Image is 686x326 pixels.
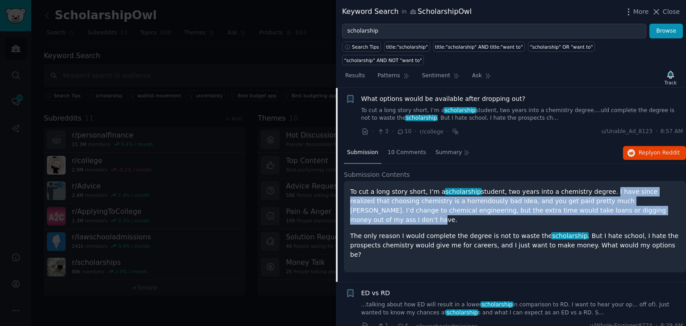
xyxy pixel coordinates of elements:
span: Ask [472,72,482,80]
span: Results [345,72,365,80]
span: scholarship [405,115,438,121]
p: The only reason I would complete the degree is not to waste the . But I hate school, I hate the p... [350,231,680,259]
a: Patterns [374,69,412,87]
span: Summary [435,149,462,157]
span: · [392,127,393,136]
a: What options would be available after dropping out? [361,94,526,104]
div: title:"scholarship" [386,44,428,50]
a: To cut a long story short, I’m ascholarshipstudent, two years into a chemistry degree....uld comp... [361,107,683,122]
span: in [402,8,406,16]
span: Submission Contents [344,170,410,180]
div: Keyword Search ScholarshipOwl [342,6,472,17]
a: title:"scholarship" AND title:"want to" [433,42,525,52]
button: Track [661,68,680,87]
a: ...talking about how ED will result in a lowerscholarshipin comparison to RD. I want to hear your... [361,301,683,317]
button: Replyon Reddit [623,146,686,160]
div: title:"scholarship" AND title:"want to" [435,44,523,50]
a: Results [342,69,368,87]
span: scholarship [446,309,478,316]
span: scholarship [443,107,476,113]
button: Search Tips [342,42,381,52]
span: · [656,128,657,136]
span: · [372,127,374,136]
span: u/Unable_Ad_8123 [602,128,653,136]
span: 10 Comments [388,149,426,157]
span: scholarship [551,232,588,239]
span: scholarship [481,301,513,308]
a: Ask [469,69,494,87]
p: To cut a long story short, I’m a student, two years into a chemistry degree. I have since realize... [350,187,680,225]
button: More [624,7,649,17]
span: Sentiment [422,72,450,80]
span: Patterns [377,72,400,80]
a: ED vs RD [361,288,390,298]
button: Browse [649,24,683,39]
span: · [447,127,448,136]
span: Search Tips [352,44,379,50]
span: · [414,127,416,136]
span: 3 [377,128,388,136]
span: Close [663,7,680,17]
span: Reply [639,149,680,157]
input: Try a keyword related to your business [342,24,646,39]
a: title:"scholarship" [384,42,430,52]
span: 10 [397,128,411,136]
a: "scholarship" AND NOT "want to" [342,55,424,65]
span: 8:57 AM [661,128,683,136]
div: Track [665,79,677,86]
span: on Reddit [654,150,680,156]
a: "scholarship" OR "want to" [528,42,595,52]
span: More [633,7,649,17]
span: scholarship [445,188,482,195]
span: Submission [347,149,378,157]
button: Close [652,7,680,17]
div: "scholarship" AND NOT "want to" [344,57,422,63]
span: r/college [420,129,443,135]
a: Sentiment [419,69,463,87]
div: "scholarship" OR "want to" [530,44,593,50]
